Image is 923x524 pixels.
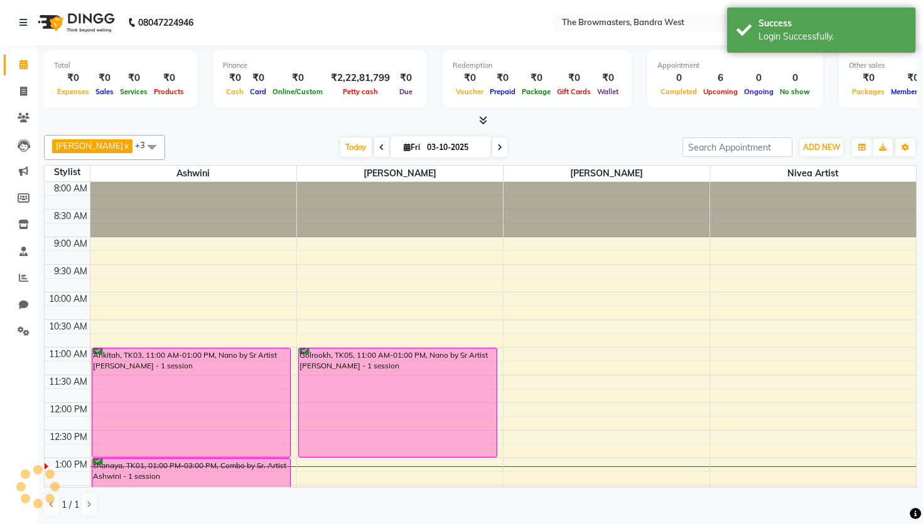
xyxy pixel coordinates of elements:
div: ₹0 [269,71,326,85]
div: Finance [223,60,417,71]
div: ₹0 [223,71,247,85]
span: Gift Cards [554,87,594,96]
span: Ongoing [741,87,777,96]
div: Appointment [657,60,813,71]
span: Package [519,87,554,96]
span: Ashwini [90,166,296,181]
div: 12:30 PM [47,430,90,444]
span: Today [340,137,372,157]
span: Voucher [453,87,487,96]
div: Stylist [45,166,90,179]
div: 6 [700,71,741,85]
span: Card [247,87,269,96]
div: ₹0 [117,71,151,85]
div: ₹0 [54,71,92,85]
div: 8:00 AM [51,182,90,195]
div: ₹0 [487,71,519,85]
button: ADD NEW [800,139,843,156]
span: Completed [657,87,700,96]
span: [PERSON_NAME] [56,141,123,151]
span: Products [151,87,187,96]
div: 11:00 AM [46,348,90,361]
span: Cash [223,87,247,96]
div: ₹0 [453,71,487,85]
span: No show [777,87,813,96]
span: Services [117,87,151,96]
b: 08047224946 [138,5,193,40]
span: Petty cash [340,87,381,96]
span: Upcoming [700,87,741,96]
input: 2025-10-03 [423,138,486,157]
div: 9:30 AM [51,265,90,278]
div: ₹0 [395,71,417,85]
div: Total [54,60,187,71]
div: 9:00 AM [51,237,90,250]
div: ₹0 [554,71,594,85]
div: ₹2,22,81,799 [326,71,395,85]
img: logo [32,5,118,40]
span: Online/Custom [269,87,326,96]
span: Nivea Artist [710,166,917,181]
div: Success [758,17,906,30]
a: x [123,141,129,151]
div: Ankitah, TK03, 11:00 AM-01:00 PM, Nano by Sr Artist [PERSON_NAME] - 1 session [92,348,291,457]
span: ADD NEW [803,142,840,152]
div: 0 [657,71,700,85]
span: Expenses [54,87,92,96]
div: 8:30 AM [51,210,90,223]
div: 1:00 PM [52,458,90,471]
div: ₹0 [519,71,554,85]
input: Search Appointment [683,137,792,157]
span: Packages [849,87,888,96]
div: 11:30 AM [46,375,90,388]
div: 10:30 AM [46,320,90,333]
span: +3 [135,140,154,150]
div: ₹0 [594,71,622,85]
div: 0 [741,71,777,85]
span: Prepaid [487,87,519,96]
span: 1 / 1 [62,498,79,511]
div: 1:30 PM [52,486,90,499]
span: [PERSON_NAME] [504,166,710,181]
span: Sales [92,87,117,96]
div: Golrookh, TK05, 11:00 AM-01:00 PM, Nano by Sr Artist [PERSON_NAME] - 1 session [299,348,497,457]
span: [PERSON_NAME] [297,166,503,181]
div: 12:00 PM [47,403,90,416]
span: Due [396,87,416,96]
div: Redemption [453,60,622,71]
div: ₹0 [92,71,117,85]
span: Wallet [594,87,622,96]
div: 0 [777,71,813,85]
span: Fri [401,142,423,152]
div: Login Successfully. [758,30,906,43]
div: 10:00 AM [46,292,90,306]
div: ₹0 [247,71,269,85]
div: ₹0 [151,71,187,85]
div: ₹0 [849,71,888,85]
